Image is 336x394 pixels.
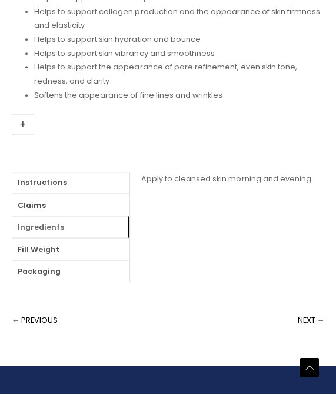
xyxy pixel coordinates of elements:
[12,216,129,237] a: Ingredients
[141,172,313,186] p: Apply to cleansed skin morning and evening.
[34,5,324,32] li: Helps to support collagen production and the appearance of skin firmness and elasticity
[12,238,129,259] a: Fill Weight
[12,194,129,215] a: Claims
[12,308,58,332] a: ← PREVIOUS
[12,172,129,193] a: Instructions
[12,260,129,282] a: Packaging
[34,32,324,47] li: Helps to support skin hydration and bounce
[34,60,324,88] li: Helps to support the appearance of pore refinement, even skin tone, redness, and clarity
[297,308,324,332] a: NEXT →
[12,114,34,134] a: +
[34,88,324,102] li: Softens the appearance of fine lines and wrinkles
[34,47,324,61] li: Helps to support skin vibrancy and smoothness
